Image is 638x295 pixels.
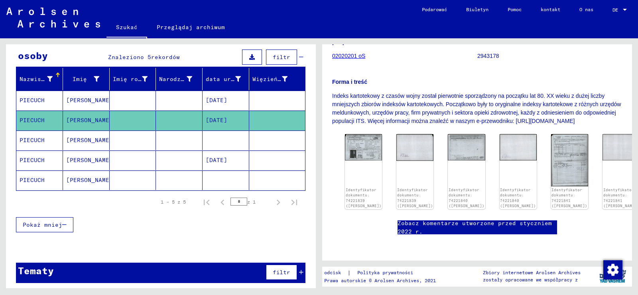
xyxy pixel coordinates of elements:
div: Nazwisko [20,73,63,85]
font: Pokaż mniej [23,221,62,228]
div: data urodzenia [206,73,251,85]
a: Polityka prywatności [351,269,423,277]
img: 001.jpg [345,134,382,160]
button: filtr [266,265,297,280]
img: 002.jpg [396,134,433,160]
mat-header-cell: Więzień nr [249,68,305,90]
a: Identyfikator dokumentu: 74221841 ([PERSON_NAME]) [551,188,587,208]
font: 2943178 [477,53,499,59]
font: Prawa autorskie © Arolsen Archives, 2021 [324,277,436,283]
font: [DATE] [206,97,227,104]
font: [DATE] [206,156,227,164]
a: Przeglądaj archiwum [147,18,234,37]
button: Pokaż mniej [16,217,73,232]
font: Forma i treść [332,79,367,85]
img: yv_logo.png [598,266,628,286]
font: odcisk [324,269,341,275]
font: PIECUCH [20,176,45,184]
font: z 1 [247,199,256,205]
div: Narodziny [159,73,202,85]
font: Przeglądaj archiwum [157,24,225,31]
font: Narodziny [159,75,191,83]
button: Następna strona [270,194,286,210]
mat-header-cell: data urodzenia [203,68,249,90]
div: Imię [66,73,109,85]
a: Identyfikator dokumentu: 74221840 ([PERSON_NAME]) [500,188,536,208]
font: Biuletyn [466,6,488,12]
button: Pierwsza strona [199,194,215,210]
font: zostały opracowane we współpracy z [483,277,578,283]
font: PIECUCH [20,137,45,144]
font: PIECUCH [20,97,45,104]
font: Szukać [116,24,138,31]
mat-header-cell: Imię rodowe [110,68,156,90]
font: Nazwisko [20,75,48,83]
font: [PERSON_NAME] [66,97,113,104]
a: Identyfikator dokumentu: 74221839 ([PERSON_NAME]) [346,188,382,208]
font: 1 – 5 z 5 [161,199,186,205]
font: PIECUCH [20,117,45,124]
mat-header-cell: Narodziny [156,68,203,90]
font: Imię [73,75,87,83]
div: Więzień nr [252,73,297,85]
font: Polityka prywatności [357,269,413,275]
font: rekordów [151,53,180,61]
font: Więzień nr [252,75,288,83]
a: Szukać [106,18,147,38]
a: Identyfikator dokumentu: 74221839 ([PERSON_NAME]) [397,188,433,208]
a: Zobacz komentarze utworzone przed styczniem 2022 r. [398,219,557,236]
font: PIECUCH [20,156,45,164]
font: [PERSON_NAME] [66,176,113,184]
button: Ostatnia strona [286,194,302,210]
img: 001.jpg [551,134,588,186]
mat-header-cell: Imię [63,68,110,90]
font: Zbiory internetowe Arolsen Archives [483,269,581,275]
img: 002.jpg [500,134,537,160]
font: Tematy [18,265,54,277]
a: 02020201 oS [332,53,365,59]
font: kontakt [541,6,560,12]
font: osoby [18,49,48,61]
img: Zmiana zgody [603,260,622,279]
button: filtr [266,49,297,65]
font: [DATE] [206,117,227,124]
font: Imię rodowe [113,75,152,83]
font: [PERSON_NAME] [66,117,113,124]
font: Zobacz komentarze utworzone przed styczniem 2022 r. [398,220,552,235]
font: Podarować [422,6,447,12]
font: [PERSON_NAME] [66,137,113,144]
mat-header-cell: Nazwisko [16,68,63,90]
font: DE [612,7,618,13]
div: Imię rodowe [113,73,158,85]
font: Znaleziono 5 [108,53,151,61]
a: odcisk [324,269,347,277]
font: filtr [273,269,290,276]
font: filtr [273,53,290,61]
font: | [347,269,351,276]
a: Identyfikator dokumentu: 74221840 ([PERSON_NAME]) [449,188,484,208]
font: O nas [579,6,593,12]
font: Pomoc [508,6,522,12]
button: Poprzednia strona [215,194,230,210]
img: Arolsen_neg.svg [6,8,100,28]
font: data urodzenia [206,75,256,83]
font: Indeks kartotekowy z czasów wojny został pierwotnie sporządzony na początku lat 80. XX wieku z du... [332,93,621,124]
img: 001.jpg [448,134,485,160]
font: [PERSON_NAME] [66,156,113,164]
